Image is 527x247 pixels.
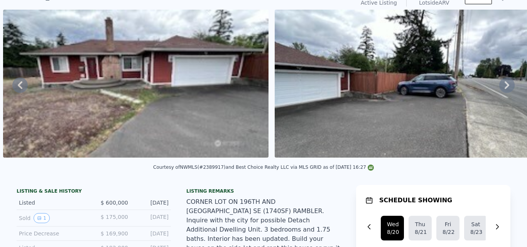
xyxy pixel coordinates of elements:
[464,216,487,240] button: Sat8/23
[387,228,398,236] div: 8/20
[415,220,426,228] div: Thu
[381,216,404,240] button: Wed8/20
[470,228,481,236] div: 8/23
[19,199,88,207] div: Listed
[134,199,169,207] div: [DATE]
[368,165,374,171] img: NWMLS Logo
[186,188,341,194] div: Listing remarks
[3,10,269,158] img: Sale: 149631544 Parcel: 97789902
[134,230,169,237] div: [DATE]
[436,216,459,240] button: Fri8/22
[17,188,171,196] div: LISTING & SALE HISTORY
[443,228,453,236] div: 8/22
[415,228,426,236] div: 8/21
[153,165,374,170] div: Courtesy of NWMLS (#2389917) and Best Choice Realty LLC via MLS GRID as of [DATE] 16:27
[134,213,169,223] div: [DATE]
[443,220,453,228] div: Fri
[101,230,128,237] span: $ 169,900
[34,213,50,223] button: View historical data
[470,220,481,228] div: Sat
[19,213,88,223] div: Sold
[19,230,88,237] div: Price Decrease
[101,214,128,220] span: $ 175,000
[409,216,432,240] button: Thu8/21
[101,200,128,206] span: $ 600,000
[379,196,452,205] h1: SCHEDULE SHOWING
[387,220,398,228] div: Wed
